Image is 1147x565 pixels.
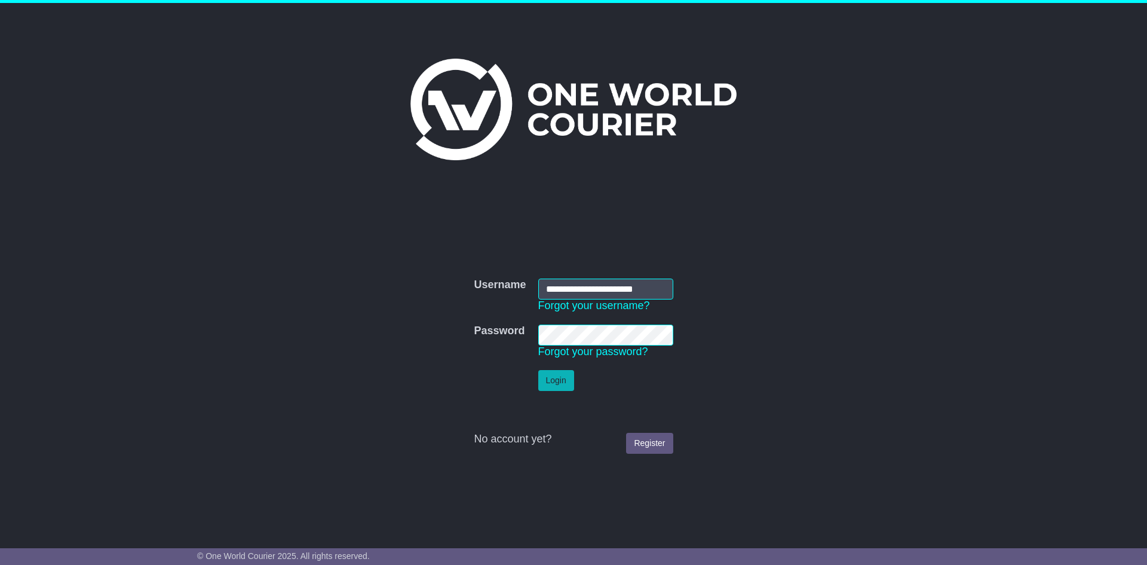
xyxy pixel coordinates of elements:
label: Password [474,325,525,338]
a: Register [626,433,673,454]
a: Forgot your username? [538,300,650,311]
a: Forgot your password? [538,346,648,358]
button: Login [538,370,574,391]
label: Username [474,279,526,292]
span: © One World Courier 2025. All rights reserved. [197,551,370,561]
div: No account yet? [474,433,673,446]
img: One World [410,59,737,160]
